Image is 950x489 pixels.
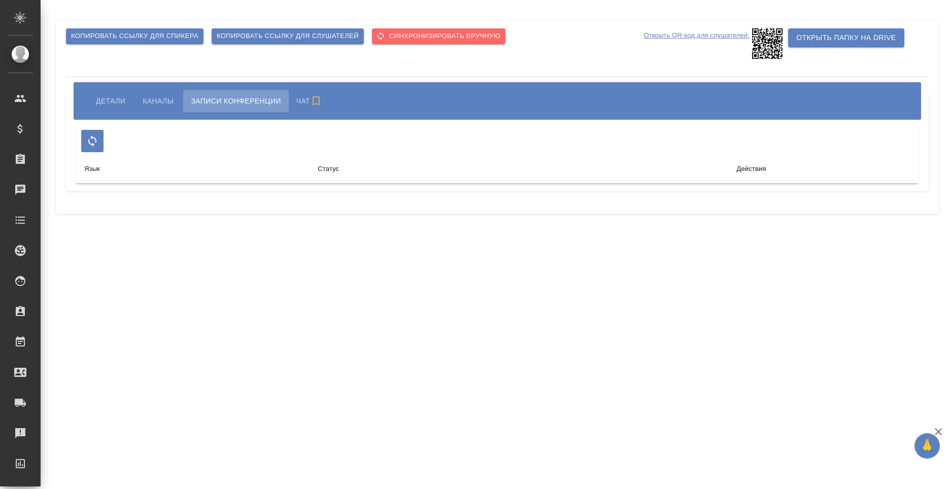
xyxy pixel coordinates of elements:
button: Обновить список [81,130,104,152]
span: 🙏 [919,435,936,457]
th: Действия [584,155,919,184]
button: Открыть папку на Drive [788,28,904,47]
span: Копировать ссылку для спикера [71,30,198,42]
p: Открыть QR-код для слушателей: [644,28,750,59]
th: Язык [76,155,310,184]
span: Открыть папку на Drive [796,31,896,44]
span: Копировать ссылку для слушателей [217,30,359,42]
span: Cинхронизировать вручную [377,30,500,42]
button: Копировать ссылку для спикера [66,28,203,44]
button: 🙏 [914,433,940,459]
button: Копировать ссылку для слушателей [212,28,364,44]
span: Записи конференции [191,95,281,107]
span: Каналы [143,95,174,107]
span: Детали [96,95,125,107]
th: Статус [310,155,584,184]
button: Cинхронизировать вручную [372,28,505,44]
svg: Подписаться [310,95,322,107]
span: Чат [296,95,325,107]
